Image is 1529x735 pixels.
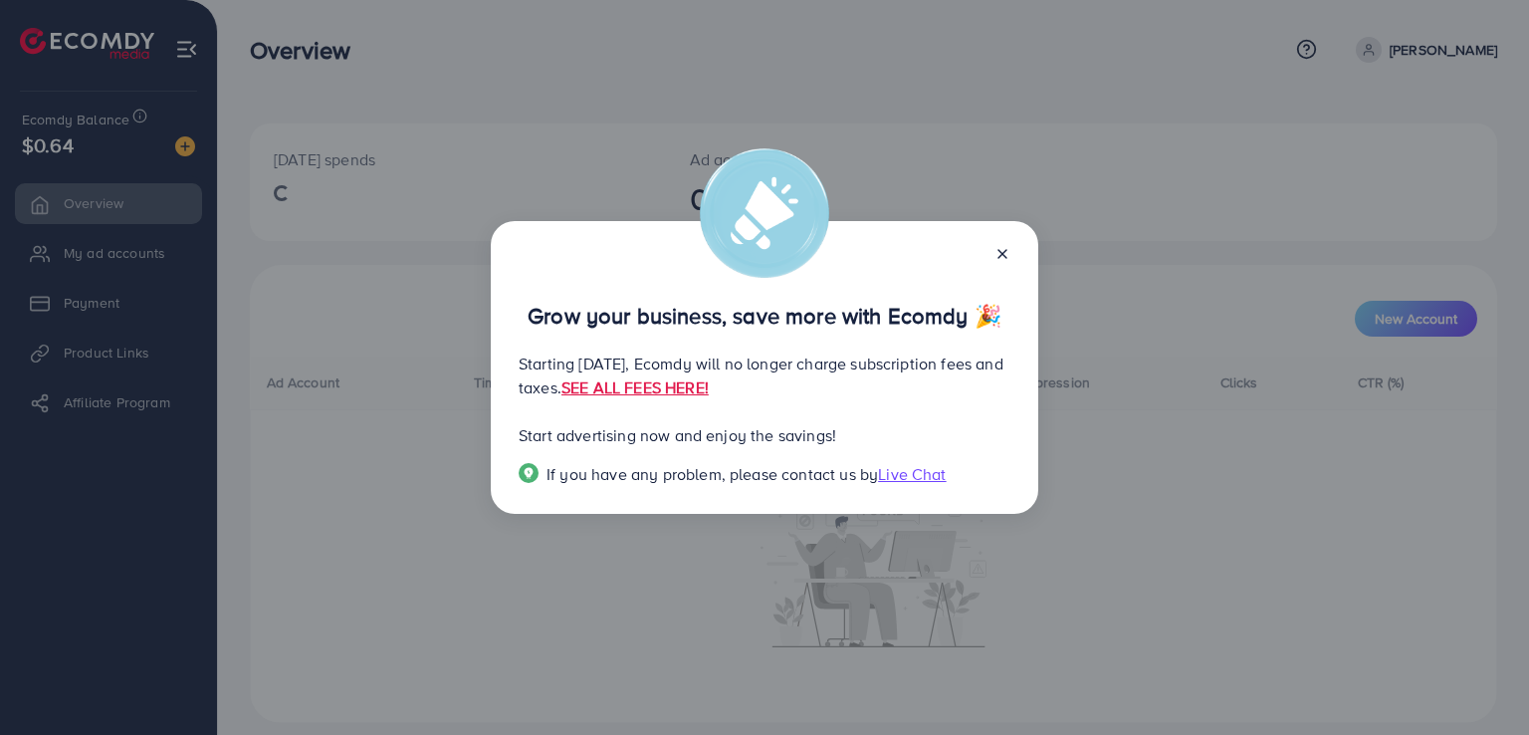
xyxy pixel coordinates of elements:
p: Starting [DATE], Ecomdy will no longer charge subscription fees and taxes. [519,352,1010,399]
span: Live Chat [878,463,946,485]
p: Start advertising now and enjoy the savings! [519,423,1010,447]
span: If you have any problem, please contact us by [546,463,878,485]
img: Popup guide [519,463,539,483]
img: alert [700,148,829,278]
a: SEE ALL FEES HERE! [561,376,709,398]
p: Grow your business, save more with Ecomdy 🎉 [519,304,1010,328]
